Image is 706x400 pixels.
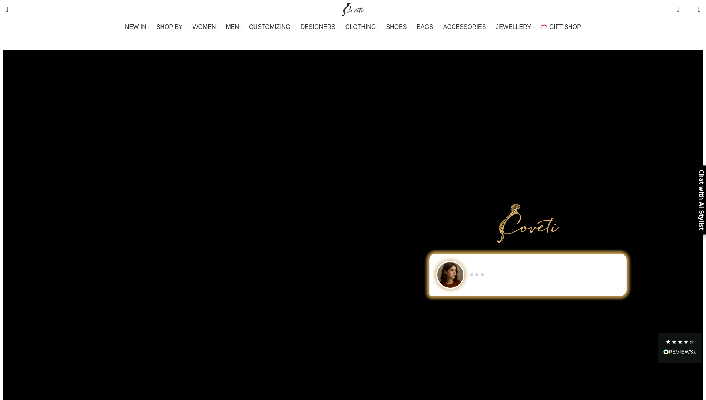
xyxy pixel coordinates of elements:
span: CUSTOMIZING [249,23,291,30]
img: REVIEWS.io [663,349,697,354]
span: GIFT SHOP [549,23,581,30]
div: Read All Reviews [658,333,702,363]
span: BAGS [417,23,433,30]
a: WOMEN [193,20,219,34]
a: 0 [673,2,683,17]
a: SHOP BY [156,20,185,34]
a: CLOTHING [345,20,379,34]
span: 0 [686,7,692,13]
span: 0 [677,4,683,9]
div: My Wishlist [685,2,692,17]
div: Read All Reviews [663,348,697,357]
img: Primary Gold [497,204,560,243]
a: CUSTOMIZING [249,20,293,34]
span: WOMEN [193,23,216,30]
img: GiftBag [541,24,547,29]
a: JEWELLERY [496,20,534,34]
a: BAGS [417,20,435,34]
a: ACCESSORIES [443,20,489,34]
div: Main navigation [2,20,704,34]
div: 4.28 Stars [665,339,695,345]
a: NEW IN [125,20,149,34]
a: DESIGNERS [301,20,338,34]
a: GIFT SHOP [541,20,581,34]
a: Search [2,2,12,17]
span: SHOP BY [156,23,183,30]
a: MEN [226,20,242,34]
span: CLOTHING [345,23,376,30]
span: NEW IN [125,23,146,30]
span: DESIGNERS [301,23,335,30]
span: MEN [226,23,239,30]
a: SHOES [386,20,409,34]
span: SHOES [386,23,407,30]
a: Site logo [341,6,365,12]
div: Chat to Shop demo [362,254,694,296]
span: ACCESSORIES [443,23,486,30]
span: JEWELLERY [496,23,531,30]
